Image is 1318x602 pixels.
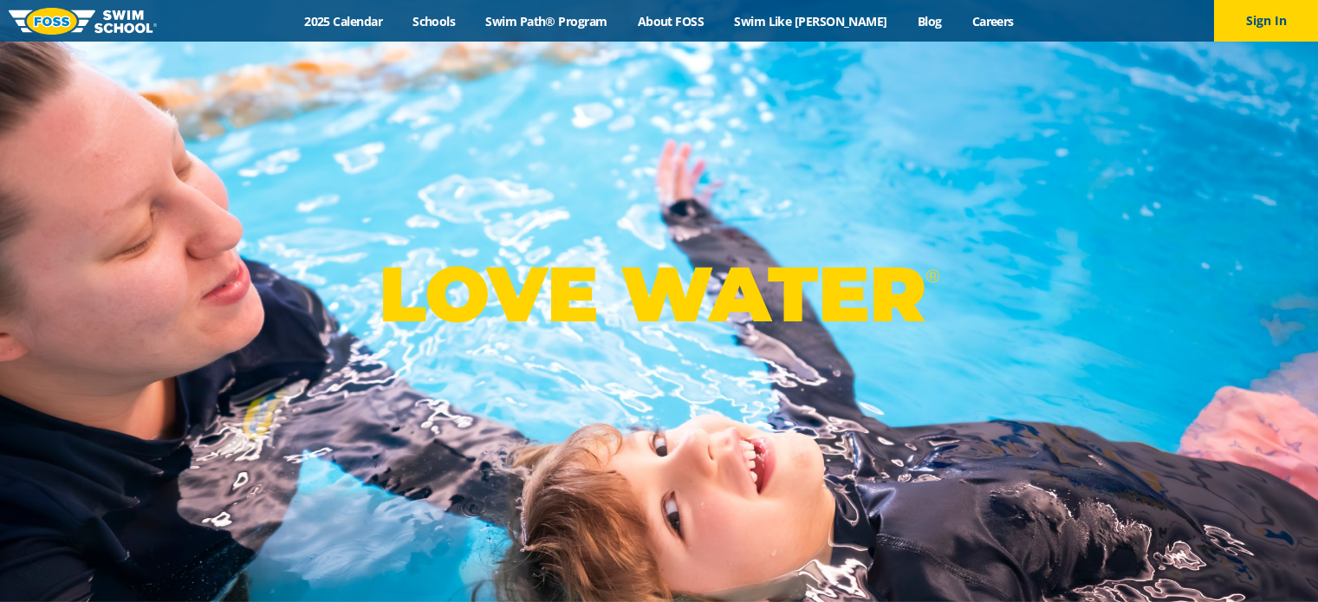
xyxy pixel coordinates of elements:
[9,8,157,35] img: FOSS Swim School Logo
[289,13,398,29] a: 2025 Calendar
[398,13,471,29] a: Schools
[622,13,719,29] a: About FOSS
[902,13,957,29] a: Blog
[957,13,1029,29] a: Careers
[471,13,622,29] a: Swim Path® Program
[719,13,903,29] a: Swim Like [PERSON_NAME]
[379,248,939,340] p: LOVE WATER
[925,265,939,287] sup: ®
